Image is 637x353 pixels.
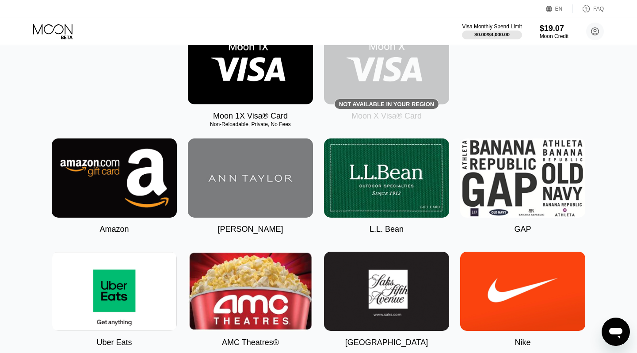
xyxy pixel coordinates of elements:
div: [GEOGRAPHIC_DATA] [345,338,428,347]
div: Uber Eats [96,338,132,347]
div: $0.00 / $4,000.00 [474,32,510,37]
div: Visa Monthly Spend Limit$0.00/$4,000.00 [462,23,522,39]
div: FAQ [573,4,604,13]
div: Moon 1X Visa® Card [213,111,288,121]
div: Moon Credit [540,33,568,39]
div: Not available in your region [324,25,449,104]
div: $19.07 [540,24,568,33]
div: [PERSON_NAME] [217,225,283,234]
div: Amazon [99,225,129,234]
div: AMC Theatres® [222,338,279,347]
iframe: Button to launch messaging window [602,318,630,346]
div: $19.07Moon Credit [540,24,568,39]
div: L.L. Bean [370,225,404,234]
div: Visa Monthly Spend Limit [462,23,522,30]
div: Non-Reloadable, Private, No Fees [188,121,313,127]
div: Nike [515,338,530,347]
div: Not available in your region [339,101,434,107]
div: EN [546,4,573,13]
div: EN [555,6,563,12]
div: GAP [514,225,531,234]
div: Moon X Visa® Card [351,111,422,121]
div: FAQ [593,6,604,12]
